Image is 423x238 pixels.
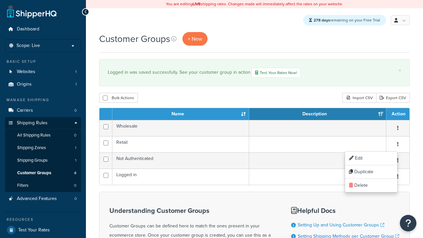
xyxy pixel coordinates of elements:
[345,179,397,192] a: Delete
[5,179,81,192] a: Filters 0
[17,196,57,202] span: Advanced Features
[342,93,376,103] div: Import CSV
[376,93,410,103] a: Export CSV
[182,32,208,46] a: + New
[249,108,386,120] th: Description: activate to sort column ascending
[74,108,77,113] span: 0
[5,129,81,141] a: All Shipping Rules 0
[74,170,76,176] span: 4
[298,221,384,228] a: Setting Up and Using Customer Groups
[17,108,33,113] span: Carriers
[5,193,81,205] a: Advanced Features 0
[17,82,32,87] span: Origins
[17,120,48,126] span: Shipping Rules
[74,183,76,188] span: 0
[386,108,409,120] th: Action
[5,78,81,91] li: Origins
[75,82,77,87] span: 1
[5,104,81,117] li: Carriers
[5,167,81,179] a: Customer Groups 4
[17,69,35,75] span: Websites
[5,104,81,117] a: Carriers 0
[112,136,249,152] td: Retail
[5,179,81,192] li: Filters
[5,117,81,192] li: Shipping Rules
[188,35,202,43] span: + New
[5,97,81,103] div: Manage Shipping
[5,224,81,236] a: Test Your Rates
[112,152,249,169] td: Not Authenticated
[251,68,301,78] a: Test Your Rates Now!
[5,78,81,91] a: Origins 1
[17,43,40,49] span: Scope: Live
[17,158,48,163] span: Shipping Groups
[17,133,51,138] span: All Shipping Rules
[5,59,81,64] div: Basic Setup
[291,207,399,214] h3: Helpful Docs
[75,145,76,151] span: 1
[5,154,81,167] li: Shipping Groups
[5,66,81,78] li: Websites
[74,133,76,138] span: 0
[112,120,249,136] td: Wholesale
[109,207,275,214] h3: Understanding Customer Groups
[193,1,201,7] b: LIVE
[17,170,51,176] span: Customer Groups
[18,227,50,233] span: Test Your Rates
[5,193,81,205] li: Advanced Features
[17,145,46,151] span: Shipping Zones
[314,17,330,23] strong: 278 days
[112,108,249,120] th: Name: activate to sort column ascending
[399,68,401,73] a: ×
[5,167,81,179] li: Customer Groups
[5,154,81,167] a: Shipping Groups 1
[5,66,81,78] a: Websites 1
[345,165,397,179] a: Duplicate
[7,5,57,18] a: ShipperHQ Home
[5,117,81,129] a: Shipping Rules
[99,93,138,103] button: Bulk Actions
[5,129,81,141] li: All Shipping Rules
[112,169,249,185] td: Logged in
[108,68,401,78] div: Logged in was saved successfully. See your customer group in action
[5,23,81,35] a: Dashboard
[345,152,397,165] a: Edit
[303,15,386,25] div: remaining on your Free Trial
[5,142,81,154] a: Shipping Zones 1
[5,217,81,222] div: Resources
[75,69,77,75] span: 1
[17,26,39,32] span: Dashboard
[5,142,81,154] li: Shipping Zones
[74,196,77,202] span: 0
[17,183,28,188] span: Filters
[99,32,170,45] h1: Customer Groups
[75,158,76,163] span: 1
[400,215,416,231] button: Open Resource Center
